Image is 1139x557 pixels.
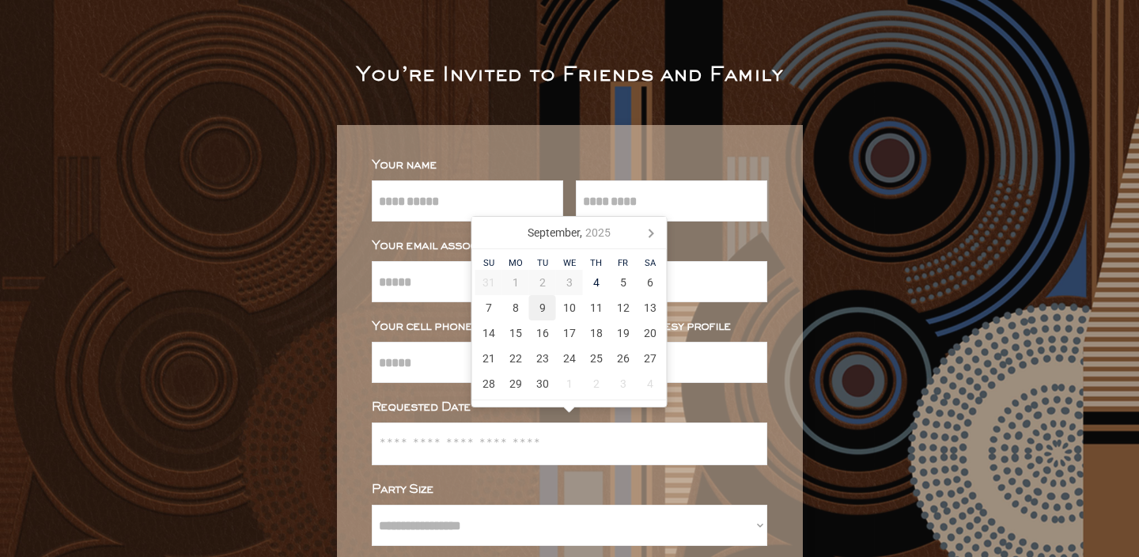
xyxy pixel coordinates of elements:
div: Your email associated with your Resy Profile [372,241,767,252]
div: Your cell phone number associated with your Resy profile [372,321,767,332]
div: 2 [529,270,556,295]
div: Mo [502,259,529,267]
div: 26 [610,346,637,371]
i: 2025 [585,227,611,238]
div: 29 [502,371,529,396]
div: 11 [583,295,610,320]
div: 7 [475,295,502,320]
div: 3 [610,371,637,396]
div: Fr [610,259,637,267]
div: 12 [610,295,637,320]
div: 28 [475,371,502,396]
div: 3 [556,270,583,295]
div: 10 [556,295,583,320]
div: 16 [529,320,556,346]
div: 23 [529,346,556,371]
div: 22 [502,346,529,371]
div: 20 [637,320,664,346]
div: Su [475,259,502,267]
div: Requested Date [372,402,767,413]
div: Your name [372,160,767,171]
div: 21 [475,346,502,371]
div: Th [583,259,610,267]
div: 17 [556,320,583,346]
div: 1 [502,270,529,295]
div: 13 [637,295,664,320]
div: 19 [610,320,637,346]
div: Tu [529,259,556,267]
div: 8 [502,295,529,320]
div: 27 [637,346,664,371]
div: Party Size [372,484,767,495]
div: 2 [583,371,610,396]
div: 5 [610,270,637,295]
div: 4 [583,270,610,295]
div: 18 [583,320,610,346]
div: 6 [637,270,664,295]
div: You’re Invited to Friends and Family [356,66,783,85]
div: 4 [637,371,664,396]
div: September, [521,220,617,245]
div: 24 [556,346,583,371]
div: 31 [475,270,502,295]
div: 1 [556,371,583,396]
div: 14 [475,320,502,346]
div: 9 [529,295,556,320]
div: 15 [502,320,529,346]
div: 25 [583,346,610,371]
div: 30 [529,371,556,396]
div: Sa [637,259,664,267]
div: We [556,259,583,267]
